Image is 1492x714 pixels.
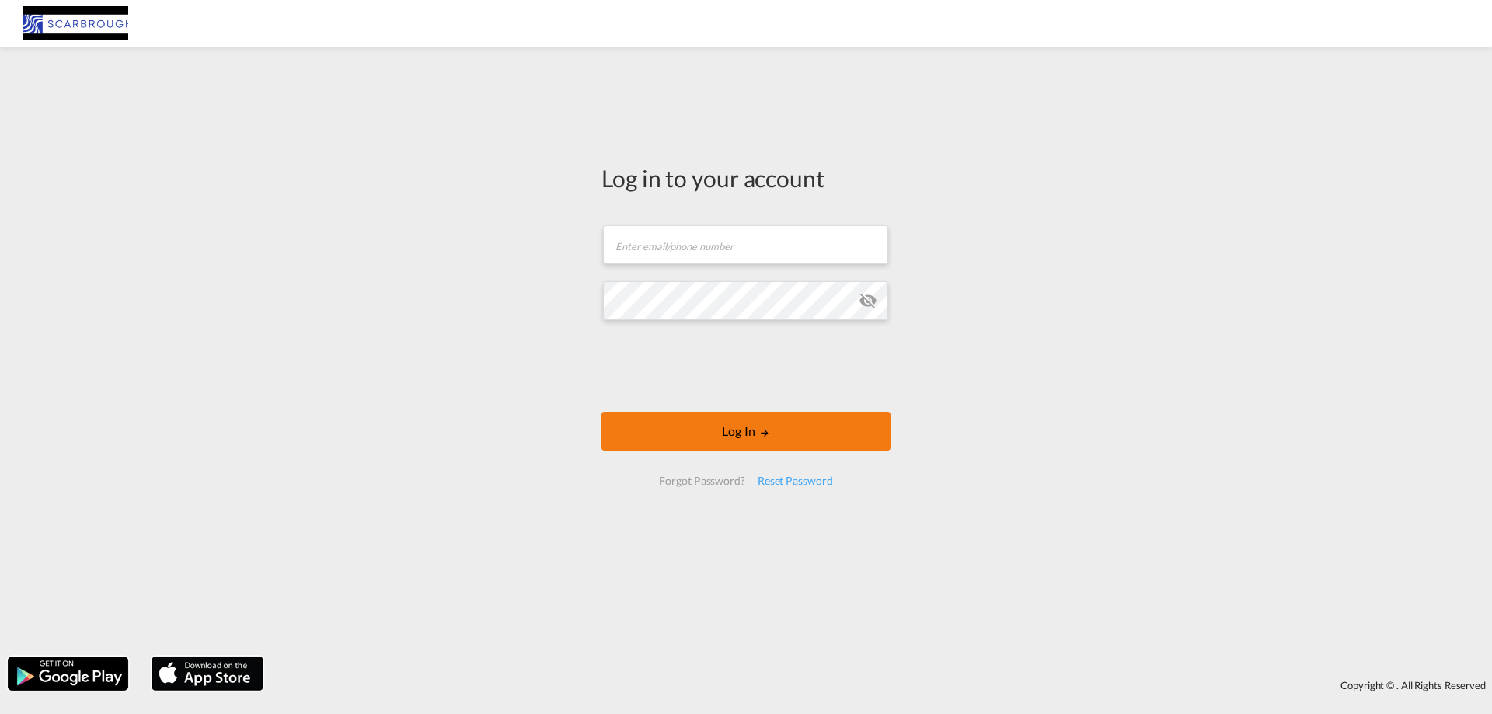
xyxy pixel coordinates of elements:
[601,162,891,194] div: Log in to your account
[603,225,888,264] input: Enter email/phone number
[859,291,877,310] md-icon: icon-eye-off
[150,655,265,692] img: apple.png
[751,467,839,495] div: Reset Password
[601,412,891,451] button: LOGIN
[271,672,1492,698] div: Copyright © . All Rights Reserved
[653,467,751,495] div: Forgot Password?
[628,336,864,396] iframe: reCAPTCHA
[23,6,128,41] img: 0d37db508e1711f0ac6a65b63199bd14.jpg
[6,655,130,692] img: google.png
